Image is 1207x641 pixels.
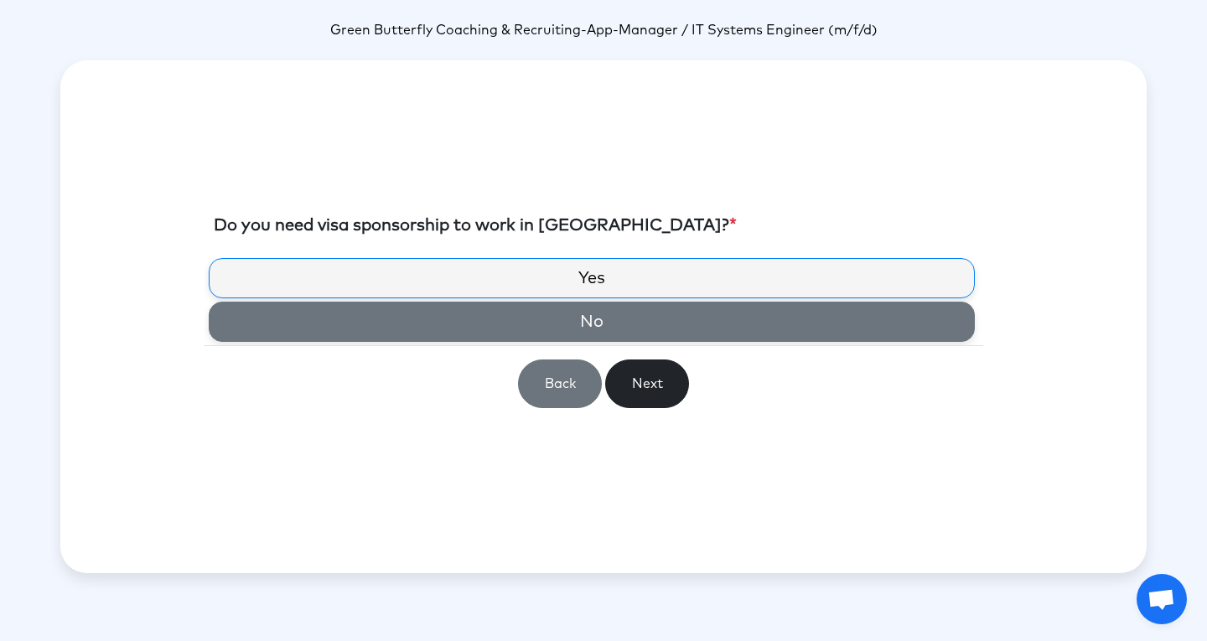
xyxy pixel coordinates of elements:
[209,302,975,342] label: No
[518,359,602,408] button: Back
[330,23,581,37] span: Green Butterfly Coaching & Recruiting
[587,23,878,37] span: App-Manager / IT Systems Engineer (m/f/d)
[1137,574,1187,624] a: Open chat
[60,20,1147,40] p: -
[214,213,737,238] label: Do you need visa sponsorship to work in [GEOGRAPHIC_DATA]?
[209,258,975,298] label: Yes
[605,359,689,408] button: Next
